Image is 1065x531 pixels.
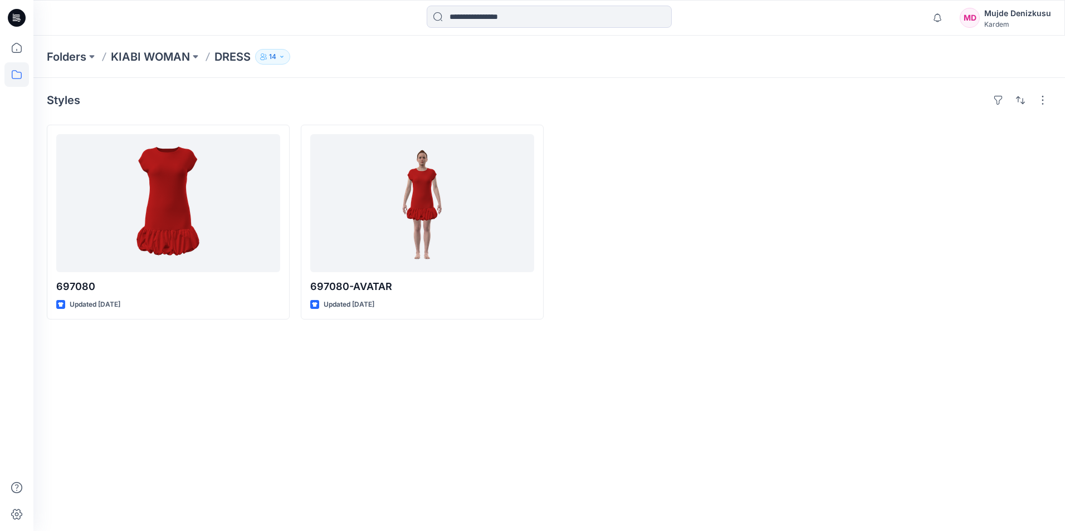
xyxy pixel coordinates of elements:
[255,49,290,65] button: 14
[269,51,276,63] p: 14
[310,134,534,272] a: 697080-AVATAR
[324,299,374,311] p: Updated [DATE]
[56,279,280,294] p: 697080
[310,279,534,294] p: 697080-AVATAR
[47,49,86,65] a: Folders
[111,49,190,65] a: KIABI WOMAN
[984,20,1051,28] div: Kardem
[984,7,1051,20] div: Mujde Denizkusu
[70,299,120,311] p: Updated [DATE]
[47,94,80,107] h4: Styles
[960,8,980,28] div: MD
[56,134,280,272] a: 697080
[214,49,251,65] p: DRESS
